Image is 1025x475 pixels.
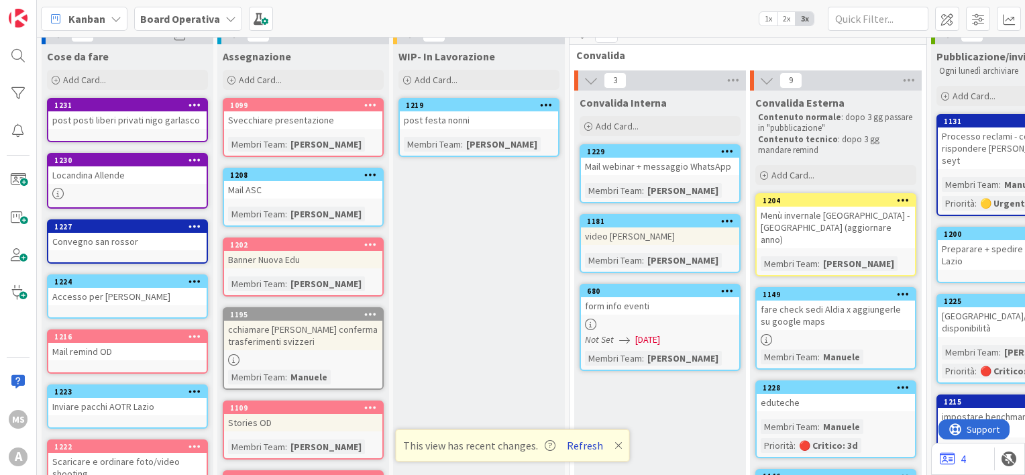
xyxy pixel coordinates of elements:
div: [PERSON_NAME] [463,137,541,152]
div: 1208Mail ASC [224,169,382,199]
div: Locandina Allende [48,166,207,184]
span: Add Card... [415,74,457,86]
span: : [975,196,977,211]
span: Add Card... [239,74,282,86]
div: 680 [581,285,739,297]
span: 3x [796,12,814,25]
div: 1216 [48,331,207,343]
div: Manuele [820,350,863,364]
div: Membri Team [228,137,285,152]
div: 1204 [763,196,915,205]
span: 3 [604,72,627,89]
span: Assegnazione [223,50,291,63]
span: 2x [777,12,796,25]
div: 1202Banner Nuova Edu [224,239,382,268]
div: Membri Team [585,351,642,366]
span: : [461,137,463,152]
div: 1228 [763,383,915,392]
div: Membri Team [761,350,818,364]
strong: Contenuto tecnico [758,134,838,145]
div: 1219 [400,99,558,111]
div: Membri Team [228,207,285,221]
div: Svecchiare presentazione [224,111,382,129]
div: [PERSON_NAME] [287,137,365,152]
span: Convalida [576,48,910,62]
span: : [975,364,977,378]
div: 1231 [48,99,207,111]
div: 1227 [54,222,207,231]
div: [PERSON_NAME] [287,207,365,221]
div: 1149fare check sedi Aldia x aggiungerle su google maps [757,288,915,330]
div: Stories OD [224,414,382,431]
div: Mail ASC [224,181,382,199]
div: 🔴 Critico: 3d [796,438,861,453]
p: : dopo 3 gg mandare remind [758,134,914,156]
span: : [642,351,644,366]
span: WIP- In Lavorazione [398,50,495,63]
div: Membri Team [761,419,818,434]
span: : [818,419,820,434]
b: Board Operativa [140,12,220,25]
span: Add Card... [596,120,639,132]
span: : [642,253,644,268]
div: 1223 [54,387,207,397]
span: : [285,439,287,454]
div: 1149 [763,290,915,299]
div: Priorità [942,364,975,378]
span: : [285,370,287,384]
div: 1099 [230,101,382,110]
div: 1231post posti liberi privati nigo garlasco [48,99,207,129]
span: Add Card... [63,74,106,86]
div: 1208 [224,169,382,181]
div: 1222 [48,441,207,453]
div: Manuele [287,370,331,384]
div: [PERSON_NAME] [644,253,722,268]
div: form info eventi [581,297,739,315]
div: eduteche [757,394,915,411]
div: Membri Team [761,256,818,271]
div: 1219post festa nonni [400,99,558,129]
div: 1224 [54,277,207,286]
div: Inviare pacchi AOTR Lazio [48,398,207,415]
button: Refresh [562,437,608,454]
div: 1208 [230,170,382,180]
div: [PERSON_NAME] [287,276,365,291]
div: 1229 [587,147,739,156]
input: Quick Filter... [828,7,928,31]
div: Membri Team [404,137,461,152]
div: 1230Locandina Allende [48,154,207,184]
div: cchiamare [PERSON_NAME] conferma trasferimenti svizzeri [224,321,382,350]
span: Support [28,2,61,18]
div: 1230 [48,154,207,166]
span: Cose da fare [47,50,109,63]
div: 1099 [224,99,382,111]
span: : [999,177,1001,192]
div: 1229 [581,146,739,158]
span: 1x [759,12,777,25]
div: 1222 [54,442,207,452]
div: 1231 [54,101,207,110]
div: Membri Team [228,370,285,384]
div: Priorità [761,438,794,453]
a: 4 [940,451,966,467]
div: [PERSON_NAME] [644,183,722,198]
div: 1109Stories OD [224,402,382,431]
div: 1216 [54,332,207,341]
div: MS [9,410,28,429]
div: Priorità [942,196,975,211]
span: This view has recent changes. [403,437,555,454]
div: 1195 [224,309,382,321]
div: video [PERSON_NAME] [581,227,739,245]
span: Kanban [68,11,105,27]
div: Convegno san rossor [48,233,207,250]
div: Accesso per [PERSON_NAME] [48,288,207,305]
span: Add Card... [953,90,995,102]
div: 1223Inviare pacchi AOTR Lazio [48,386,207,415]
div: 1223 [48,386,207,398]
div: 1227 [48,221,207,233]
div: Membri Team [942,177,999,192]
div: Membri Team [228,439,285,454]
div: 680form info eventi [581,285,739,315]
span: Convalida Esterna [755,96,845,109]
div: 1204Menù invernale [GEOGRAPHIC_DATA] - [GEOGRAPHIC_DATA] (aggiornare anno) [757,195,915,248]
